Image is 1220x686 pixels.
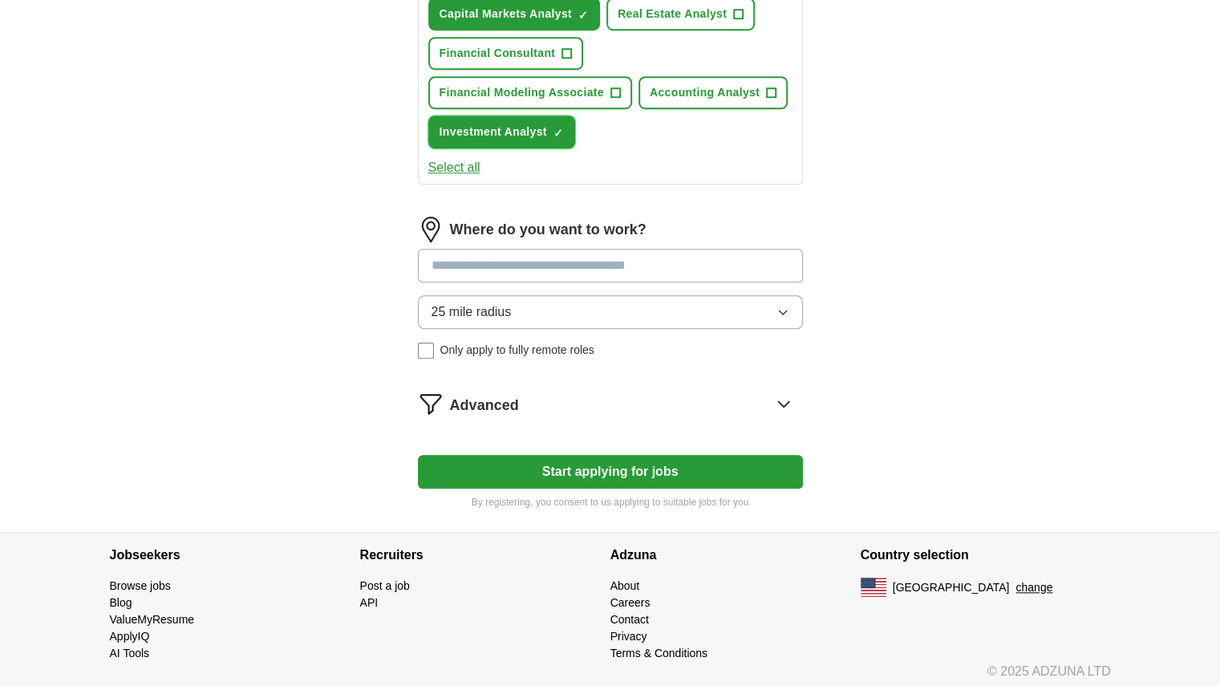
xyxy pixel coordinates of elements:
a: Careers [610,596,651,609]
button: Financial Consultant [428,37,584,70]
button: Start applying for jobs [418,455,803,489]
a: ApplyIQ [110,630,150,643]
img: US flag [861,578,886,597]
span: Only apply to fully remote roles [440,342,594,359]
span: Investment Analyst [440,124,547,140]
span: Real Estate Analyst [618,6,727,22]
a: Privacy [610,630,647,643]
a: ValueMyResume [110,613,195,626]
button: Select all [428,158,480,177]
a: About [610,579,640,592]
label: Where do you want to work? [450,219,646,241]
span: Capital Markets Analyst [440,6,572,22]
button: Financial Modeling Associate [428,76,632,109]
button: Accounting Analyst [638,76,788,109]
a: Browse jobs [110,579,171,592]
a: API [360,596,379,609]
button: 25 mile radius [418,295,803,329]
span: [GEOGRAPHIC_DATA] [893,579,1010,596]
span: Accounting Analyst [650,84,760,101]
img: filter [418,391,444,416]
button: change [1015,579,1052,596]
a: Blog [110,596,132,609]
span: ✓ [578,9,588,22]
span: 25 mile radius [432,302,512,322]
a: Contact [610,613,649,626]
span: Financial Modeling Associate [440,84,604,101]
a: AI Tools [110,647,150,660]
span: Financial Consultant [440,45,556,62]
button: Investment Analyst✓ [428,116,575,148]
h4: Country selection [861,533,1111,578]
img: location.png [418,217,444,242]
a: Post a job [360,579,410,592]
span: Advanced [450,395,519,416]
p: By registering, you consent to us applying to suitable jobs for you [418,495,803,509]
input: Only apply to fully remote roles [418,343,434,359]
span: ✓ [553,127,563,140]
a: Terms & Conditions [610,647,707,660]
